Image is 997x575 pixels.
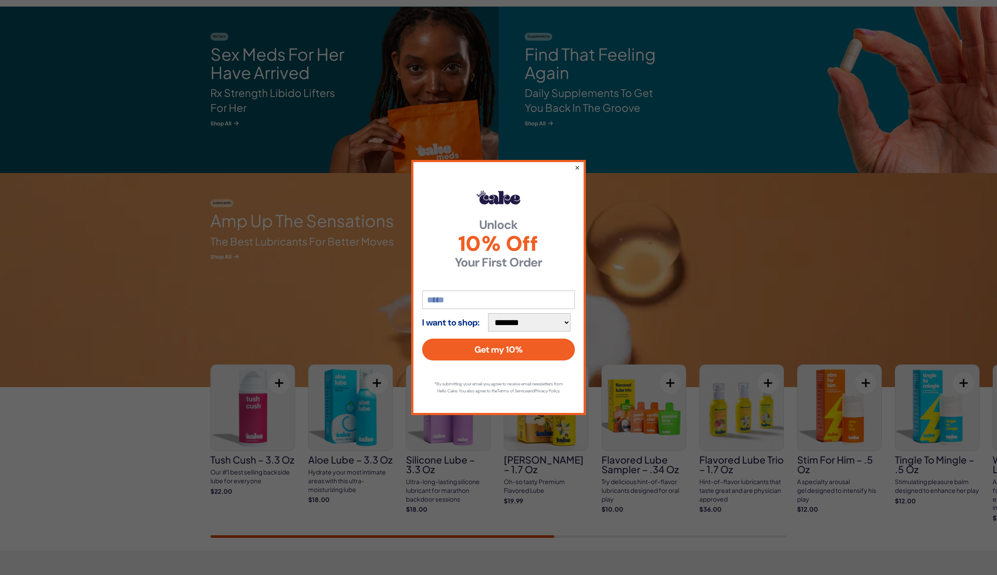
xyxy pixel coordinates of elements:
[422,233,575,254] span: 10% Off
[535,388,559,394] a: Privacy Policy
[422,256,575,269] strong: Your First Order
[477,191,520,204] img: Hello Cake
[497,388,528,394] a: Terms of Service
[431,381,566,395] p: *By submitting your email you agree to receive email newsletters from Hello Cake. You also agree ...
[422,339,575,360] button: Get my 10%
[574,162,580,173] button: ×
[422,318,480,327] strong: I want to shop:
[422,219,575,231] strong: Unlock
